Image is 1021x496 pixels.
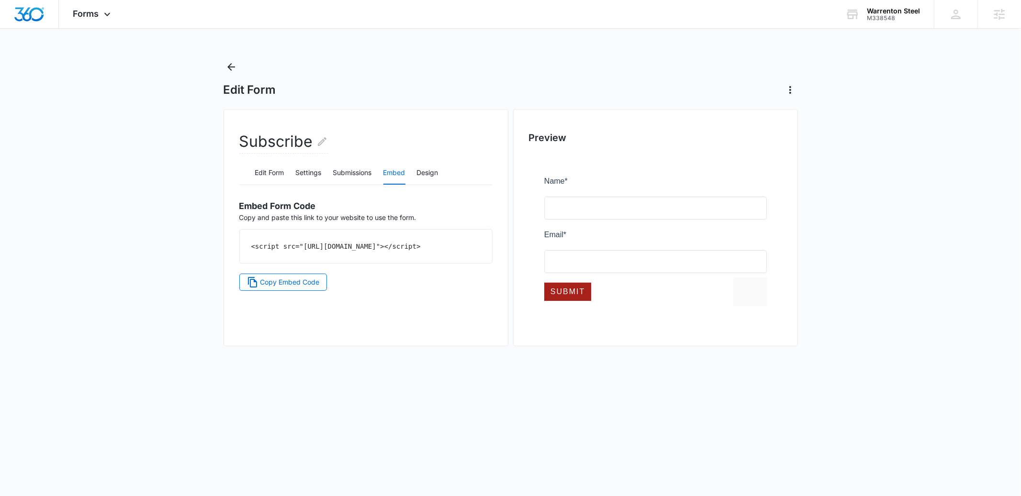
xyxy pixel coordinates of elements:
[316,130,328,153] button: Edit Form Name
[224,59,239,75] button: Back
[251,242,421,250] code: <script src="[URL][DOMAIN_NAME]"></script>
[867,15,920,22] div: account id
[417,162,438,185] button: Design
[6,112,41,120] span: Submit
[239,201,316,211] span: Embed Form Code
[239,274,327,291] button: Copy Embed Code
[239,193,493,222] p: Copy and paste this link to your website to use the form.
[296,162,322,185] button: Settings
[867,7,920,15] div: account name
[73,9,99,19] span: Forms
[529,131,782,145] h2: Preview
[260,277,319,287] span: Copy Embed Code
[189,102,312,131] iframe: reCAPTCHA
[333,162,372,185] button: Submissions
[783,82,798,98] button: Actions
[255,162,284,185] button: Edit Form
[224,83,276,97] h1: Edit Form
[239,130,328,154] h2: Subscribe
[383,162,405,185] button: Embed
